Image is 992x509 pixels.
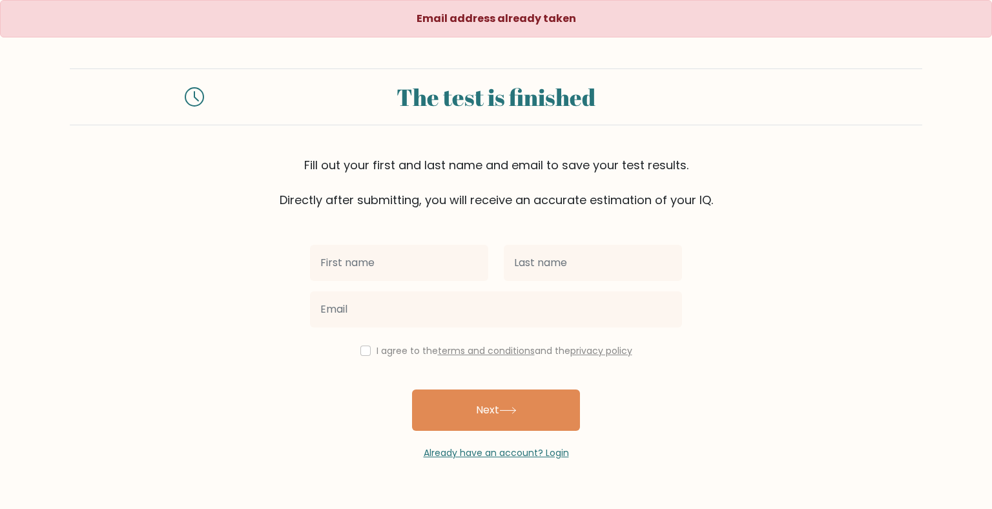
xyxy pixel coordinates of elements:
[417,11,576,26] strong: Email address already taken
[412,390,580,431] button: Next
[310,245,488,281] input: First name
[570,344,632,357] a: privacy policy
[220,79,772,114] div: The test is finished
[310,291,682,327] input: Email
[504,245,682,281] input: Last name
[377,344,632,357] label: I agree to the and the
[438,344,535,357] a: terms and conditions
[424,446,569,459] a: Already have an account? Login
[70,156,922,209] div: Fill out your first and last name and email to save your test results. Directly after submitting,...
